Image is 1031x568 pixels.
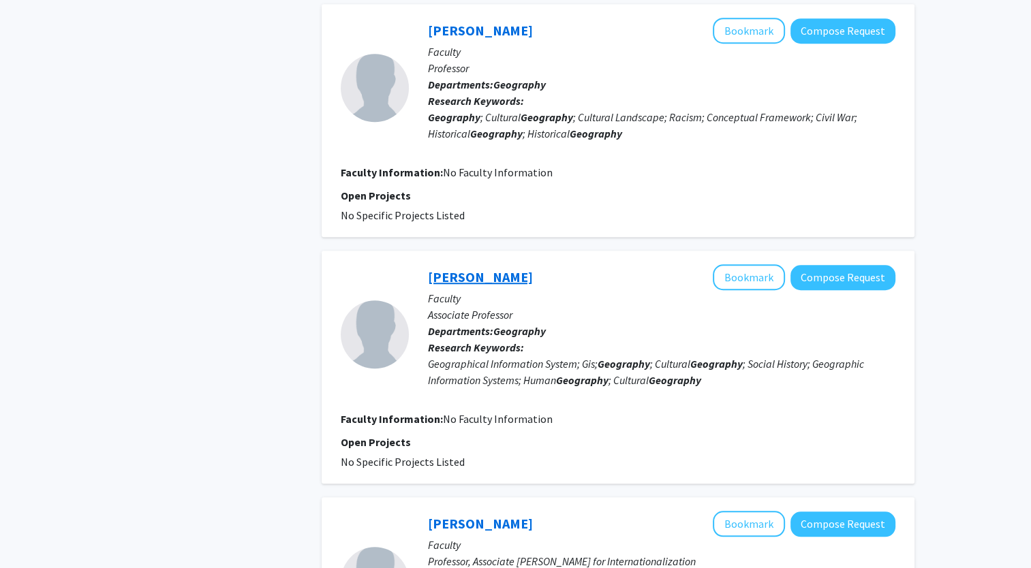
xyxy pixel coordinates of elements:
[470,127,523,140] b: Geography
[341,412,443,426] b: Faculty Information:
[493,78,546,91] b: Geography
[713,18,785,44] button: Add Richard Schein to Bookmarks
[428,109,895,142] div: ; Cultural ; Cultural Landscape; Racism; Conceptual Framework; Civil War; Historical ; Historical
[428,306,895,323] p: Associate Professor
[713,264,785,290] button: Add Matthew Wilson to Bookmarks
[428,324,493,338] b: Departments:
[341,455,465,469] span: No Specific Projects Listed
[598,357,650,370] b: Geography
[341,165,443,179] b: Faculty Information:
[428,268,533,285] a: [PERSON_NAME]
[428,78,493,91] b: Departments:
[428,290,895,306] p: Faculty
[428,341,524,354] b: Research Keywords:
[570,127,622,140] b: Geography
[443,165,553,179] span: No Faculty Information
[428,94,524,108] b: Research Keywords:
[649,373,701,387] b: Geography
[428,22,533,39] a: [PERSON_NAME]
[10,507,58,558] iframe: Chat
[428,515,533,532] a: [PERSON_NAME]
[556,373,609,387] b: Geography
[428,110,480,124] b: Geography
[790,265,895,290] button: Compose Request to Matthew Wilson
[341,208,465,222] span: No Specific Projects Listed
[443,412,553,426] span: No Faculty Information
[790,18,895,44] button: Compose Request to Richard Schein
[790,511,895,537] button: Compose Request to Susan Roberts
[713,511,785,537] button: Add Susan Roberts to Bookmarks
[341,434,895,450] p: Open Projects
[428,537,895,553] p: Faculty
[341,187,895,204] p: Open Projects
[521,110,573,124] b: Geography
[428,44,895,60] p: Faculty
[493,324,546,338] b: Geography
[428,356,895,388] div: Geographical Information System; Gis; ; Cultural ; Social History; Geographic Information Systems...
[690,357,743,370] b: Geography
[428,60,895,76] p: Professor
